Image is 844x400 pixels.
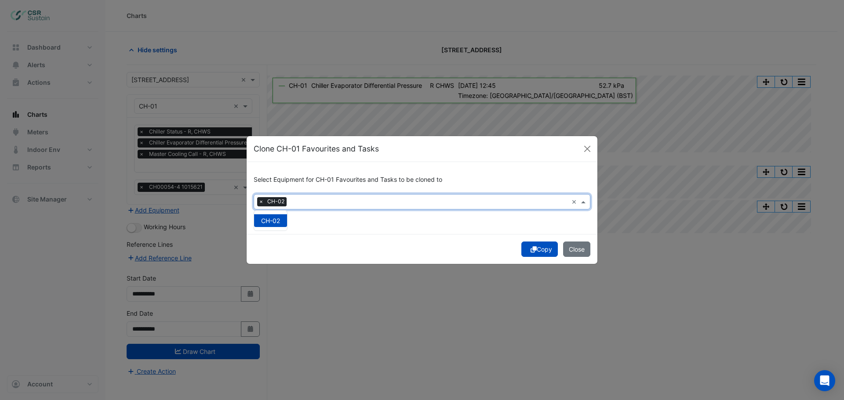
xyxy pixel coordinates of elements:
button: Select All [254,210,281,220]
span: × [257,197,265,206]
span: CH-02 [261,217,280,224]
span: Clear [571,197,579,206]
span: CH-02 [265,197,287,206]
h6: Select Equipment for CH-01 Favourites and Tasks to be cloned to [254,176,590,184]
ng-dropdown-panel: Options list [254,210,287,231]
button: Close [563,241,590,257]
button: Close [581,142,594,155]
button: Copy [521,241,558,257]
div: Open Intercom Messenger [814,370,835,391]
h5: Clone CH-01 Favourites and Tasks [254,143,379,155]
